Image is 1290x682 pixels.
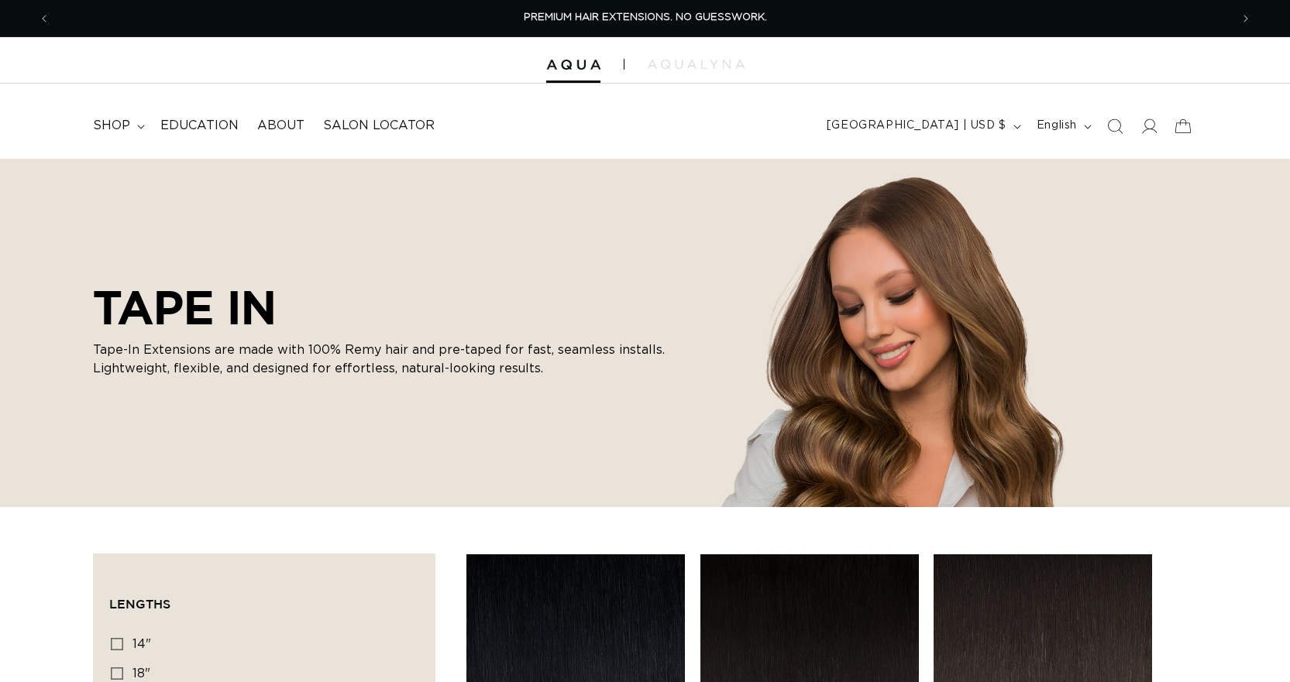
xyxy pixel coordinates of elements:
span: PREMIUM HAIR EXTENSIONS. NO GUESSWORK. [524,12,767,22]
button: English [1027,111,1098,141]
span: 14" [132,638,151,650]
button: Previous announcement [27,4,61,33]
button: Next announcement [1229,4,1263,33]
span: 18" [132,667,150,680]
span: Salon Locator [323,118,435,134]
span: About [257,118,304,134]
summary: Search [1098,109,1132,143]
summary: shop [84,108,151,143]
span: English [1037,118,1077,134]
span: shop [93,118,130,134]
button: [GEOGRAPHIC_DATA] | USD $ [817,111,1027,141]
a: Education [151,108,248,143]
p: Tape-In Extensions are made with 100% Remy hair and pre-taped for fast, seamless installs. Lightw... [93,341,682,378]
summary: Lengths (0 selected) [109,570,419,625]
a: Salon Locator [314,108,444,143]
span: [GEOGRAPHIC_DATA] | USD $ [827,118,1006,134]
h2: TAPE IN [93,280,682,334]
span: Education [160,118,239,134]
img: Aqua Hair Extensions [546,60,600,70]
a: About [248,108,314,143]
span: Lengths [109,597,170,611]
img: aqualyna.com [648,60,745,69]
